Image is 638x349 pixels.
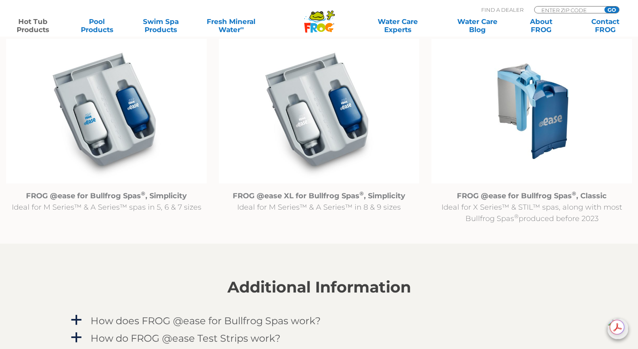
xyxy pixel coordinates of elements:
p: Find A Dealer [481,6,523,13]
sup: ® [514,212,518,219]
h2: Additional Information [69,278,569,296]
a: PoolProducts [72,17,121,34]
p: Ideal for M Series™ & A Series™ in 8 & 9 sizes [219,190,420,212]
sup: ∞ [240,25,244,31]
span: a [70,331,82,343]
a: a How do FROG @ease Test Strips work? [69,330,569,345]
p: Ideal for M Series™ & A Series™ spas in 5, 6 & 7 sizes [6,190,207,212]
img: @ease_Bullfrog_FROG @easeXL for Bullfrog Spas with Filter [219,39,420,183]
strong: FROG @ease XL for Bullfrog Spas , Simplicity [233,191,405,200]
a: Water CareBlog [452,17,502,34]
strong: FROG @ease for Bullfrog Spas , Classic [457,191,607,200]
a: Water CareExperts [357,17,438,34]
sup: ® [141,190,145,196]
h4: How do FROG @ease Test Strips work? [91,332,281,343]
a: Swim SpaProducts [136,17,186,34]
p: Ideal for X Series™ & STIL™ spas, along with most Bullfrog Spas produced before 2023 [431,190,632,224]
sup: ® [572,190,576,196]
span: a [70,314,82,326]
a: ContactFROG [580,17,630,34]
img: Untitled design (94) [431,39,632,183]
a: a How does FROG @ease for Bullfrog Spas work? [69,313,569,328]
a: Fresh MineralWater∞ [200,17,262,34]
input: GO [604,7,619,13]
input: Zip Code Form [541,7,595,13]
strong: FROG @ease for Bullfrog Spas , Simplicity [26,191,187,200]
a: Hot TubProducts [8,17,58,34]
img: openIcon [607,318,628,339]
a: AboutFROG [516,17,566,34]
h4: How does FROG @ease for Bullfrog Spas work? [91,315,321,326]
img: @ease_Bullfrog_FROG @ease R180 for Bullfrog Spas with Filter [6,39,207,183]
sup: ® [359,190,364,196]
